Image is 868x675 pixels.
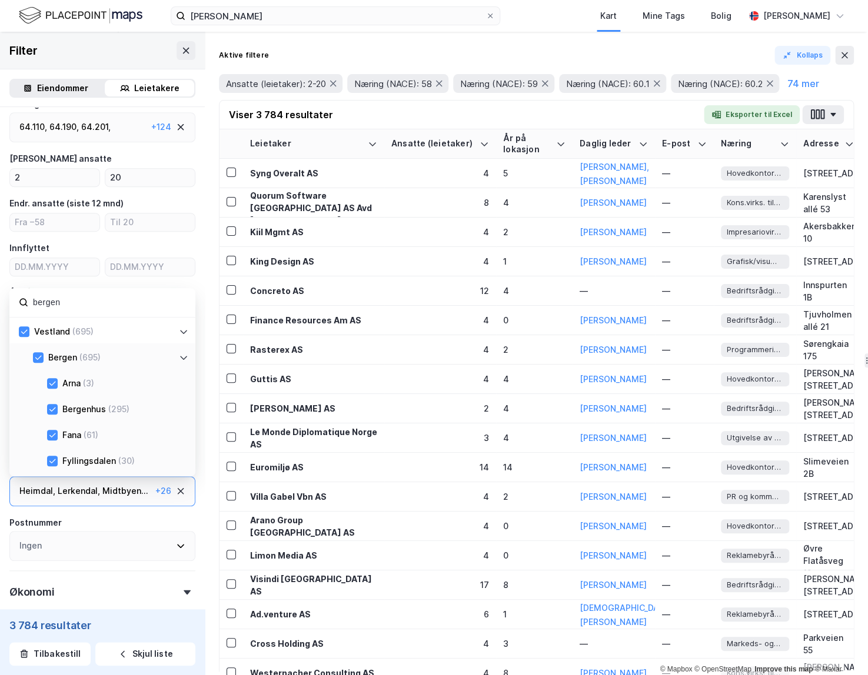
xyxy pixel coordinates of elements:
div: Adresse [803,138,840,149]
div: E-post [662,138,693,149]
div: Euromiljø AS [250,461,377,473]
div: 4 [391,490,489,503]
span: Kons.virks. tilkn. informasj.tekn. [727,196,781,209]
div: Rasterex AS [250,343,377,356]
button: Skjul liste [95,642,195,666]
button: Eksporter til Excel [704,105,800,124]
div: — [662,637,707,650]
div: 17 [391,579,489,591]
button: Tilbakestill [9,642,91,666]
span: Bedriftsrådgiv./annen adm. rådgiv. [727,285,781,297]
div: [STREET_ADDRESS] [803,432,854,444]
div: 3 784 resultater [9,619,195,633]
div: 4 [503,196,566,209]
div: — [662,549,707,562]
div: Midtbyen ... [102,484,148,498]
div: 1 [503,608,566,620]
div: 64.201 , [81,120,111,134]
div: — [662,314,707,326]
div: [STREET_ADDRESS] [803,490,854,503]
div: — [580,285,648,297]
input: Fra −58 [10,213,99,231]
div: Syng Overalt AS [250,167,377,179]
div: Økonomi [9,585,55,599]
span: Hovedkontortjenester [727,373,781,385]
a: Improve this map [754,665,813,673]
div: Chat Widget [809,619,868,675]
input: Søk på adresse, matrikkel, gårdeiere, leietakere eller personer [185,7,485,25]
span: Hovedkontortjenester [727,520,781,532]
div: Mine Tags [643,9,685,23]
div: 2 [391,402,489,415]
div: 4 [391,314,489,326]
button: Kollaps [774,46,830,65]
div: 5 [503,167,566,179]
div: [PERSON_NAME][STREET_ADDRESS] [803,573,854,597]
div: År på lokasjon [503,133,551,155]
div: 12 [391,285,489,297]
div: [PERSON_NAME][STREET_ADDRESS] [803,367,854,392]
div: — [662,167,707,179]
div: Parkveien 55 [803,631,854,656]
div: — [662,608,707,620]
div: Villa Gabel Vbn AS [250,490,377,503]
div: 0 [503,314,566,326]
div: Tjuvholmen allé 21 [803,308,854,333]
input: Fra 2 [10,169,99,186]
div: — [662,255,707,268]
div: Visindi [GEOGRAPHIC_DATA] AS [250,573,377,597]
div: 0 [503,520,566,532]
input: Til 20 [105,169,195,186]
div: 1 [503,255,566,268]
div: Sørengkaia 175 [803,337,854,362]
div: Leietaker [250,138,363,149]
div: Concreto AS [250,285,377,297]
div: — [662,226,707,238]
span: Næring (NACE): 60.2 [678,78,763,89]
div: 3 [503,637,566,650]
div: 4 [503,432,566,444]
button: 74 mer [784,76,823,91]
div: — [662,373,707,385]
span: Impresariovirksomhet [727,226,781,238]
div: Arano Group [GEOGRAPHIC_DATA] AS [250,514,377,539]
div: 8 [391,196,489,209]
div: [PERSON_NAME][STREET_ADDRESS] [803,396,854,421]
div: 4 [503,285,566,297]
div: 3 [391,432,489,444]
div: 4 [391,520,489,532]
div: — [662,520,707,532]
div: Karenslyst allé 53 [803,191,854,215]
div: 4 [391,167,489,179]
div: 14 [503,461,566,473]
span: Bedriftsrådgiv./annen adm. rådgiv. [727,402,781,415]
span: Næring (NACE): 58 [354,78,432,89]
div: — [662,402,707,415]
div: Viser 3 784 resultater [229,108,333,122]
span: Grafisk/visuell [DOMAIN_NAME] [727,255,781,268]
div: Øvre Flatåsveg 12 [803,542,854,569]
div: 4 [503,402,566,415]
div: — [662,343,707,356]
div: Næring [721,138,775,149]
div: [STREET_ADDRESS] [803,167,854,179]
div: — [662,579,707,591]
div: Finance Resources Am AS [250,314,377,326]
div: — [662,490,707,503]
div: Slimeveien 2B [803,455,854,480]
div: [STREET_ADDRESS] [803,255,854,268]
span: Reklamebyråer [727,608,781,620]
div: Heimdal , [19,484,55,498]
div: Kart [600,9,617,23]
div: Postnummer [9,516,62,530]
input: DD.MM.YYYY [10,258,99,276]
div: 0 [503,549,566,562]
div: [PERSON_NAME] ansatte [9,152,112,166]
span: Næring (NACE): 60.1 [566,78,650,89]
div: 4 [391,343,489,356]
a: Mapbox [660,665,692,673]
div: Quorum Software [GEOGRAPHIC_DATA] AS Avd [GEOGRAPHIC_DATA] [250,189,377,226]
div: Ad.venture AS [250,608,377,620]
div: Bolig [711,9,731,23]
div: Cross Holding AS [250,637,377,650]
